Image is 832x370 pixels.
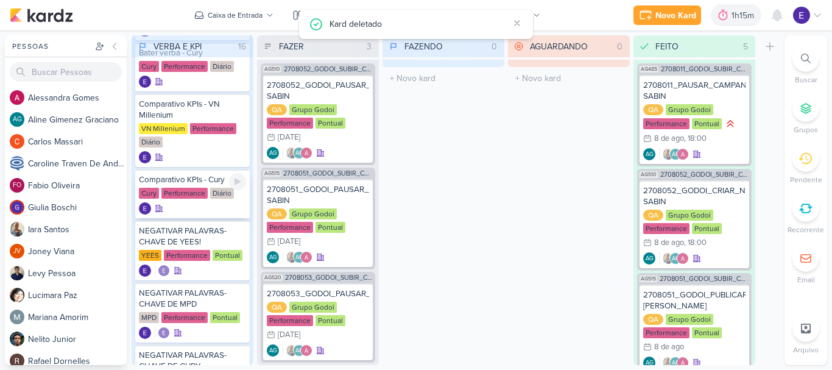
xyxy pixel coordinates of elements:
[139,151,151,163] div: Criador(a): Eduardo Quaresma
[139,174,246,185] div: Comparativo KPIs - Cury
[666,104,713,115] div: Grupo Godoi
[10,178,24,193] div: Fabio Oliveira
[646,152,654,158] p: AG
[283,147,312,159] div: Colaboradores: Iara Santos, Aline Gimenez Graciano, Alessandra Gomes
[692,327,722,338] div: Pontual
[285,274,373,281] span: 2708053_GODOI_SUBIR_CONTEUDO_SOCIAL_EM_PERFORMANCE_VITAL
[669,148,682,160] div: Aline Gimenez Graciano
[269,255,277,261] p: AG
[28,201,127,214] div: G i u l i a B o s c h i
[263,66,281,73] span: AG510
[161,188,208,199] div: Performance
[267,208,287,219] div: QA
[643,327,689,338] div: Performance
[155,265,170,277] div: Colaboradores: Eduardo Quaresma
[362,40,376,53] div: 3
[643,314,663,325] div: QA
[28,311,127,324] div: M a r i a n a A m o r i m
[672,152,680,158] p: AG
[10,266,24,280] img: Levy Pessoa
[233,40,251,53] div: 16
[293,147,305,159] div: Aline Gimenez Graciano
[267,251,279,263] div: Aline Gimenez Graciano
[684,135,707,143] div: , 18:00
[28,157,127,170] div: C a r o l i n e T r a v e n D e A n d r a d e
[293,251,305,263] div: Aline Gimenez Graciano
[10,310,24,324] img: Mariana Amorim
[662,148,674,160] img: Iara Santos
[643,223,689,234] div: Performance
[263,274,283,281] span: AG520
[28,113,127,126] div: A l i n e G i m e n e z G r a c i a n o
[677,148,689,160] img: Alessandra Gomes
[660,171,749,178] span: 2708052_GODOI_SUBIR_CONTEUDO_SOCIAL_EM_PERFORMANCE_SABIN
[161,61,208,72] div: Performance
[643,210,663,221] div: QA
[643,252,655,265] div: Aline Gimenez Graciano
[793,344,819,355] p: Arquivo
[795,74,817,85] p: Buscar
[284,66,373,73] span: 2708052_GODOI_SUBIR_CONTEUDO_SOCIAL_EM_PERFORMANCE_SABIN
[316,118,345,129] div: Pontual
[660,276,749,282] span: 2708051_GODOI_SUBIR_CONTEUDO_SOCIAL_EM_PERFORMANCE_AB
[10,354,24,368] img: Rafael Dornelles
[640,66,658,73] span: AG485
[640,276,657,282] span: AG515
[672,360,680,366] p: AG
[793,7,810,24] img: Eduardo Quaresma
[654,135,684,143] div: 8 de ago
[139,250,161,261] div: YEES
[655,9,696,22] div: Novo Kard
[278,331,300,339] div: [DATE]
[139,312,159,323] div: MPD
[10,332,24,346] img: Nelito Junior
[659,357,689,369] div: Colaboradores: Iara Santos, Aline Gimenez Graciano, Alessandra Gomes
[661,66,749,73] span: 2708011_GODOI_SUBIR_CONTEUDO_SOCIAL_EM_PERFORMANCE_SABIN
[139,151,151,163] img: Eduardo Quaresma
[28,223,127,236] div: I a r a S a n t o s
[267,344,279,357] div: Aline Gimenez Graciano
[286,251,298,263] img: Iara Santos
[155,327,170,339] div: Colaboradores: Eduardo Quaresma
[643,185,746,207] div: 2708052_GODOI_CRIAR_NOVO_ANUNCIO_ALBERT SABIN
[643,357,655,369] div: Criador(a): Aline Gimenez Graciano
[269,151,277,157] p: AG
[788,224,824,235] p: Recorrente
[139,76,151,88] img: Eduardo Quaresma
[139,288,246,310] div: NEGATIVAR PALAVRAS-CHAVE DE MPD
[659,148,689,160] div: Colaboradores: Iara Santos, Aline Gimenez Graciano, Alessandra Gomes
[10,41,93,52] div: Pessoas
[295,348,303,354] p: AG
[267,288,369,299] div: 2708053_GODOI_PAUSAR_ANUNCIO_VITAL
[300,251,312,263] img: Alessandra Gomes
[646,360,654,366] p: AG
[643,118,689,129] div: Performance
[692,118,722,129] div: Pontual
[13,248,21,255] p: JV
[267,222,313,233] div: Performance
[28,289,127,302] div: L u c i m a r a P a z
[278,238,300,246] div: [DATE]
[289,104,337,115] div: Grupo Godoi
[330,17,509,30] div: Kard deletado
[269,348,277,354] p: AG
[10,134,24,149] img: Carlos Massari
[286,147,298,159] img: Iara Santos
[293,344,305,357] div: Aline Gimenez Graciano
[794,124,818,135] p: Grupos
[278,133,300,141] div: [DATE]
[28,135,127,148] div: C a r l o s M a s s a r i
[28,267,127,280] div: L e v y P e s s o a
[654,239,684,247] div: 8 de ago
[10,8,73,23] img: kardz.app
[210,188,234,199] div: Diário
[210,61,234,72] div: Diário
[289,302,337,313] div: Grupo Godoi
[654,343,684,351] div: 8 de ago
[10,288,24,302] img: Lucimara Paz
[643,80,746,102] div: 2708011_PAUSAR_CAMPANHA_CONTEUDO_SOCIAL_ALBERT SABIN
[643,104,663,115] div: QA
[286,344,298,357] img: Iara Santos
[692,223,722,234] div: Pontual
[662,357,674,369] img: Iara Santos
